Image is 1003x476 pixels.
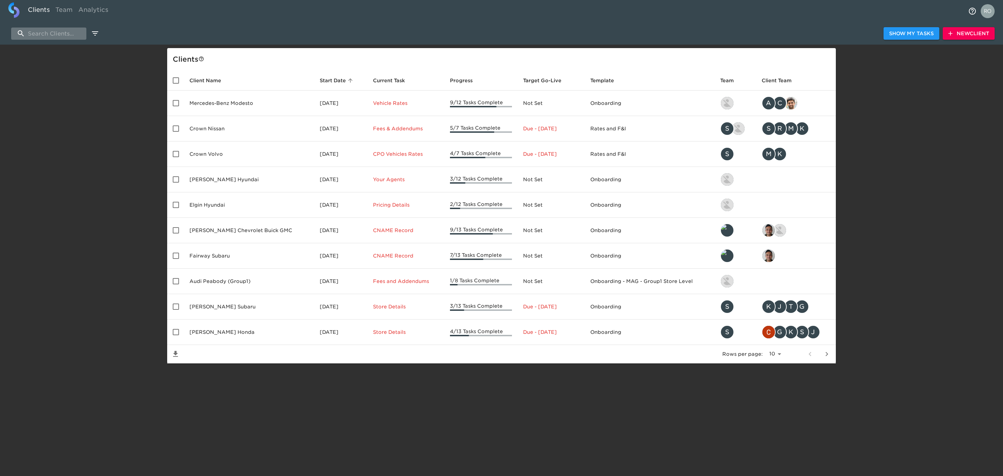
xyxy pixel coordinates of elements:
div: leland@roadster.com [720,249,751,263]
div: S [720,325,734,339]
td: Onboarding - MAG - Group1 Store Level [585,269,715,294]
p: Store Details [373,329,439,336]
span: Template [590,76,623,85]
p: Pricing Details [373,201,439,208]
td: 7/13 Tasks Complete [444,243,518,269]
p: Due - [DATE] [523,151,579,158]
p: Vehicle Rates [373,100,439,107]
p: Due - [DATE] [523,303,579,310]
span: Start Date [320,76,355,85]
span: Target Go-Live [523,76,570,85]
td: Onboarding [585,192,715,218]
div: christopher.mccarthy@roadster.com, george.lawton@schomp.com, kevin.mand@schomp.com, scott.graves@... [762,325,830,339]
div: S [720,300,734,314]
p: CNAME Record [373,252,439,259]
div: sai@simplemnt.com, nikko.foster@roadster.com [762,223,830,237]
p: Your Agents [373,176,439,183]
span: This is the next Task in this Hub that should be completed [373,76,405,85]
p: Store Details [373,303,439,310]
td: Not Set [518,192,584,218]
div: K [795,122,809,136]
td: Onboarding [585,243,715,269]
a: Analytics [76,2,111,20]
td: [PERSON_NAME] Subaru [184,294,314,320]
img: kevin.lo@roadster.com [721,97,733,109]
span: New Client [948,29,989,38]
span: Calculated based on the start date and the duration of all Tasks contained in this Hub. [523,76,561,85]
div: K [762,300,776,314]
p: Fees and Addendums [373,278,439,285]
button: notifications [964,3,981,20]
td: Onboarding [585,91,715,116]
td: Not Set [518,243,584,269]
td: [DATE] [314,243,367,269]
div: kevin.lo@roadster.com [720,198,751,212]
div: sai@simplemnt.com [762,249,830,263]
div: mcooley@crowncars.com, kwilson@crowncars.com [762,147,830,161]
td: 2/12 Tasks Complete [444,192,518,218]
span: Client Name [189,76,230,85]
p: Due - [DATE] [523,125,579,132]
td: [PERSON_NAME] Honda [184,320,314,345]
img: Profile [981,4,995,18]
td: Not Set [518,269,584,294]
img: sai@simplemnt.com [762,224,775,237]
span: Team [720,76,743,85]
span: Current Task [373,76,414,85]
td: [DATE] [314,218,367,243]
td: [PERSON_NAME] Hyundai [184,167,314,192]
div: S [720,122,734,136]
td: Elgin Hyundai [184,192,314,218]
td: Onboarding [585,320,715,345]
div: sparent@crowncars.com, rrobins@crowncars.com, mcooley@crowncars.com, kwilson@crowncars.com [762,122,830,136]
button: edit [89,28,101,39]
div: M [784,122,798,136]
div: T [784,300,798,314]
p: Rows per page: [722,351,763,358]
button: Save List [167,346,184,362]
div: savannah@roadster.com [720,300,751,314]
td: Fairway Subaru [184,243,314,269]
td: Not Set [518,91,584,116]
div: C [773,96,787,110]
div: kevin.lo@roadster.com [720,96,751,110]
td: 4/13 Tasks Complete [444,320,518,345]
img: christopher.mccarthy@roadster.com [762,326,775,338]
div: savannah@roadster.com [720,325,751,339]
td: [DATE] [314,320,367,345]
td: Onboarding [585,167,715,192]
div: J [806,325,820,339]
img: nikko.foster@roadster.com [773,224,786,237]
div: K [784,325,798,339]
td: 9/12 Tasks Complete [444,91,518,116]
span: Client Team [762,76,801,85]
td: 1/8 Tasks Complete [444,269,518,294]
span: Show My Tasks [889,29,934,38]
img: nikko.foster@roadster.com [721,275,733,287]
td: 3/13 Tasks Complete [444,294,518,320]
img: sai@simplemnt.com [762,249,775,262]
div: M [762,147,776,161]
p: CPO Vehicles Rates [373,151,439,158]
div: nikko.foster@roadster.com [720,274,751,288]
div: S [720,147,734,161]
td: Not Set [518,167,584,192]
span: Progress [450,76,482,85]
td: [PERSON_NAME] Chevrolet Buick GMC [184,218,314,243]
td: [DATE] [314,192,367,218]
img: sandeep@simplemnt.com [785,97,797,109]
td: Onboarding [585,218,715,243]
img: leland@roadster.com [721,249,733,262]
p: Fees & Addendums [373,125,439,132]
img: logo [8,2,20,18]
td: 9/13 Tasks Complete [444,218,518,243]
p: Due - [DATE] [523,329,579,336]
div: savannah@roadster.com [720,147,751,161]
td: [DATE] [314,269,367,294]
td: [DATE] [314,294,367,320]
td: [DATE] [314,116,367,141]
div: angelique.nurse@roadster.com, clayton.mandel@roadster.com, sandeep@simplemnt.com [762,96,830,110]
div: leland@roadster.com [720,223,751,237]
select: rows per page [765,349,784,359]
a: Team [53,2,76,20]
